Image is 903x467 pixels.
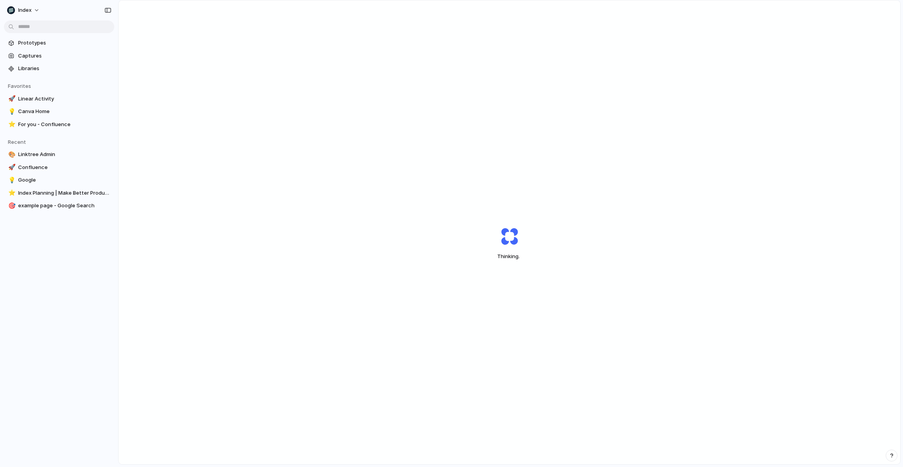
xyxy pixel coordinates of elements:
[4,93,114,105] a: 🚀Linear Activity
[4,162,114,173] a: 🚀Confluence
[4,63,114,74] a: Libraries
[482,253,537,260] span: Thinking
[18,164,111,171] span: Confluence
[18,121,111,128] span: For you - Confluence
[18,39,111,47] span: Prototypes
[4,106,114,117] a: 💡Canva Home
[18,189,111,197] span: Index Planning | Make Better Product Decisions
[7,202,15,210] button: 🎯
[4,187,114,199] a: ⭐Index Planning | Make Better Product Decisions
[8,163,14,172] div: 🚀
[4,174,114,186] a: 💡Google
[7,151,15,158] button: 🎨
[18,6,32,14] span: Index
[7,176,15,184] button: 💡
[4,37,114,49] a: Prototypes
[518,253,520,259] span: .
[7,108,15,115] button: 💡
[4,149,114,160] a: 🎨Linktree Admin
[7,164,15,171] button: 🚀
[8,139,26,145] span: Recent
[4,119,114,130] a: ⭐For you - Confluence
[4,4,44,17] button: Index
[18,151,111,158] span: Linktree Admin
[18,65,111,73] span: Libraries
[7,95,15,103] button: 🚀
[8,83,31,89] span: Favorites
[18,108,111,115] span: Canva Home
[4,200,114,212] a: 🎯example page - Google Search
[18,95,111,103] span: Linear Activity
[8,201,14,210] div: 🎯
[18,52,111,60] span: Captures
[8,107,14,116] div: 💡
[8,120,14,129] div: ⭐
[7,121,15,128] button: ⭐
[8,176,14,185] div: 💡
[4,50,114,62] a: Captures
[7,189,15,197] button: ⭐
[18,202,111,210] span: example page - Google Search
[8,94,14,103] div: 🚀
[8,188,14,197] div: ⭐
[18,176,111,184] span: Google
[8,150,14,159] div: 🎨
